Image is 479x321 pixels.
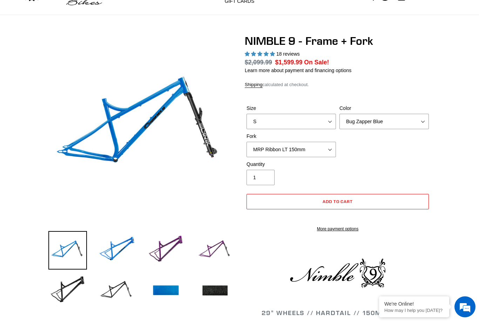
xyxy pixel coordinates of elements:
[245,35,431,48] h1: NIMBLE 9 - Frame + Fork
[247,133,336,140] label: Fork
[247,105,336,112] label: Size
[275,59,303,66] span: $1,599.99
[97,272,136,310] img: Load image into Gallery viewer, NIMBLE 9 - Frame + Fork
[276,51,300,57] span: 18 reviews
[97,231,136,270] img: Load image into Gallery viewer, NIMBLE 9 - Frame + Fork
[147,272,185,310] img: Load image into Gallery viewer, NIMBLE 9 - Frame + Fork
[196,231,234,270] img: Load image into Gallery viewer, NIMBLE 9 - Frame + Fork
[245,59,272,66] s: $2,099.99
[384,301,444,307] div: We're Online!
[262,309,414,317] span: 29" WHEELS // HARDTAIL // 150MM FRONT
[323,199,353,204] span: Add to cart
[245,82,431,89] div: calculated at checkout.
[339,105,429,112] label: Color
[245,68,351,74] a: Learn more about payment and financing options
[245,82,263,88] a: Shipping
[48,231,87,270] img: Load image into Gallery viewer, NIMBLE 9 - Frame + Fork
[384,308,444,313] p: How may I help you today?
[247,194,429,210] button: Add to cart
[50,36,233,219] img: NIMBLE 9 - Frame + Fork
[196,272,234,310] img: Load image into Gallery viewer, NIMBLE 9 - Frame + Fork
[304,58,329,67] span: On Sale!
[247,226,429,232] a: More payment options
[247,161,336,168] label: Quantity
[245,51,276,57] span: 4.89 stars
[147,231,185,270] img: Load image into Gallery viewer, NIMBLE 9 - Frame + Fork
[48,272,87,310] img: Load image into Gallery viewer, NIMBLE 9 - Frame + Fork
